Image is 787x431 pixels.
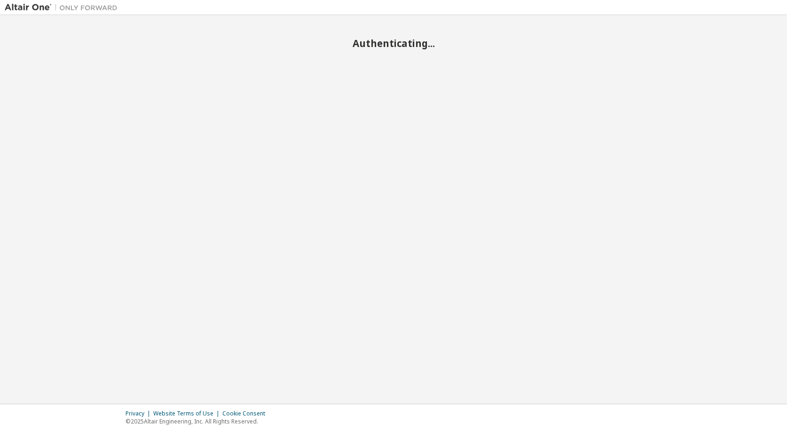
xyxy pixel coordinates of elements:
div: Website Terms of Use [153,410,222,417]
p: © 2025 Altair Engineering, Inc. All Rights Reserved. [126,417,271,425]
div: Cookie Consent [222,410,271,417]
div: Privacy [126,410,153,417]
h2: Authenticating... [5,37,782,49]
img: Altair One [5,3,122,12]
